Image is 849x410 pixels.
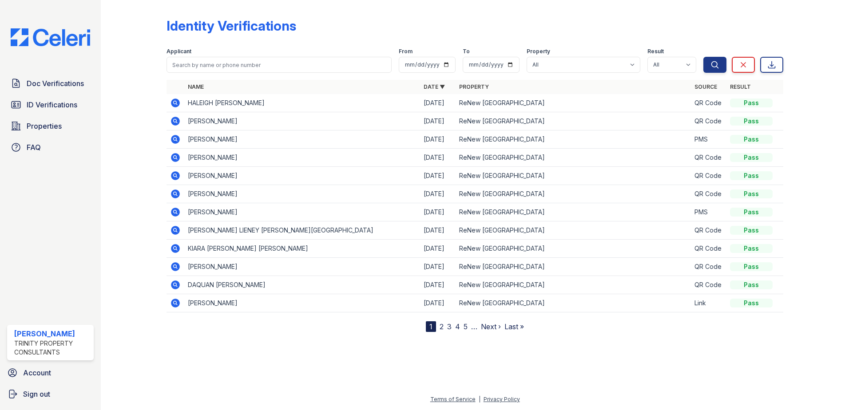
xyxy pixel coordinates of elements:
span: FAQ [27,142,41,153]
td: DAQUAN [PERSON_NAME] [184,276,420,294]
td: [PERSON_NAME] [184,149,420,167]
td: ReNew [GEOGRAPHIC_DATA] [456,94,691,112]
a: 4 [455,322,460,331]
td: QR Code [691,240,726,258]
td: [DATE] [420,185,456,203]
label: Result [647,48,664,55]
a: 3 [447,322,452,331]
td: [DATE] [420,203,456,221]
td: [PERSON_NAME] LIENEY [PERSON_NAME][GEOGRAPHIC_DATA] [184,221,420,240]
td: ReNew [GEOGRAPHIC_DATA] [456,276,691,294]
a: Account [4,364,97,382]
a: Doc Verifications [7,75,94,92]
a: Last » [504,322,524,331]
td: KIARA [PERSON_NAME] [PERSON_NAME] [184,240,420,258]
td: [PERSON_NAME] [184,167,420,185]
td: [PERSON_NAME] [184,203,420,221]
td: [DATE] [420,149,456,167]
div: Pass [730,171,773,180]
a: Source [694,83,717,90]
input: Search by name or phone number [167,57,392,73]
td: HALEIGH [PERSON_NAME] [184,94,420,112]
a: Result [730,83,751,90]
a: FAQ [7,138,94,156]
a: ID Verifications [7,96,94,114]
div: Pass [730,262,773,271]
a: Next › [481,322,501,331]
td: Link [691,294,726,312]
td: [PERSON_NAME] [184,130,420,149]
td: QR Code [691,112,726,130]
td: [PERSON_NAME] [184,258,420,276]
div: Trinity Property Consultants [14,339,90,357]
td: QR Code [691,258,726,276]
td: QR Code [691,185,726,203]
a: Date ▼ [424,83,445,90]
td: [DATE] [420,276,456,294]
label: Property [527,48,550,55]
td: ReNew [GEOGRAPHIC_DATA] [456,185,691,203]
span: Account [23,367,51,378]
td: PMS [691,130,726,149]
td: ReNew [GEOGRAPHIC_DATA] [456,149,691,167]
td: ReNew [GEOGRAPHIC_DATA] [456,258,691,276]
label: Applicant [167,48,191,55]
td: [DATE] [420,112,456,130]
td: [DATE] [420,94,456,112]
td: ReNew [GEOGRAPHIC_DATA] [456,203,691,221]
td: [DATE] [420,240,456,258]
a: Properties [7,117,94,135]
td: [DATE] [420,258,456,276]
div: Pass [730,153,773,162]
td: [PERSON_NAME] [184,112,420,130]
div: Identity Verifications [167,18,296,34]
td: ReNew [GEOGRAPHIC_DATA] [456,112,691,130]
td: [DATE] [420,221,456,240]
div: 1 [426,321,436,332]
td: QR Code [691,221,726,240]
td: PMS [691,203,726,221]
span: Properties [27,121,62,131]
label: From [399,48,413,55]
img: CE_Logo_Blue-a8612792a0a2168367f1c8372b55b34899dd931a85d93a1a3d3e32e68fde9ad4.png [4,28,97,46]
td: QR Code [691,276,726,294]
a: Property [459,83,489,90]
td: [DATE] [420,167,456,185]
td: [PERSON_NAME] [184,294,420,312]
label: To [463,48,470,55]
td: ReNew [GEOGRAPHIC_DATA] [456,221,691,240]
div: Pass [730,280,773,289]
div: [PERSON_NAME] [14,328,90,339]
div: Pass [730,99,773,107]
td: [DATE] [420,130,456,149]
a: Terms of Service [430,396,476,402]
div: Pass [730,117,773,126]
td: ReNew [GEOGRAPHIC_DATA] [456,294,691,312]
td: QR Code [691,167,726,185]
div: Pass [730,208,773,217]
td: [DATE] [420,294,456,312]
td: ReNew [GEOGRAPHIC_DATA] [456,167,691,185]
a: Privacy Policy [484,396,520,402]
a: Sign out [4,385,97,403]
td: ReNew [GEOGRAPHIC_DATA] [456,240,691,258]
div: Pass [730,189,773,198]
div: Pass [730,299,773,307]
a: Name [188,83,204,90]
td: [PERSON_NAME] [184,185,420,203]
td: ReNew [GEOGRAPHIC_DATA] [456,130,691,149]
span: ID Verifications [27,99,77,110]
div: Pass [730,135,773,144]
div: Pass [730,226,773,235]
span: Sign out [23,389,50,399]
a: 5 [464,322,468,331]
span: Doc Verifications [27,78,84,89]
span: … [471,321,477,332]
td: QR Code [691,149,726,167]
td: QR Code [691,94,726,112]
div: | [479,396,480,402]
a: 2 [440,322,444,331]
div: Pass [730,244,773,253]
